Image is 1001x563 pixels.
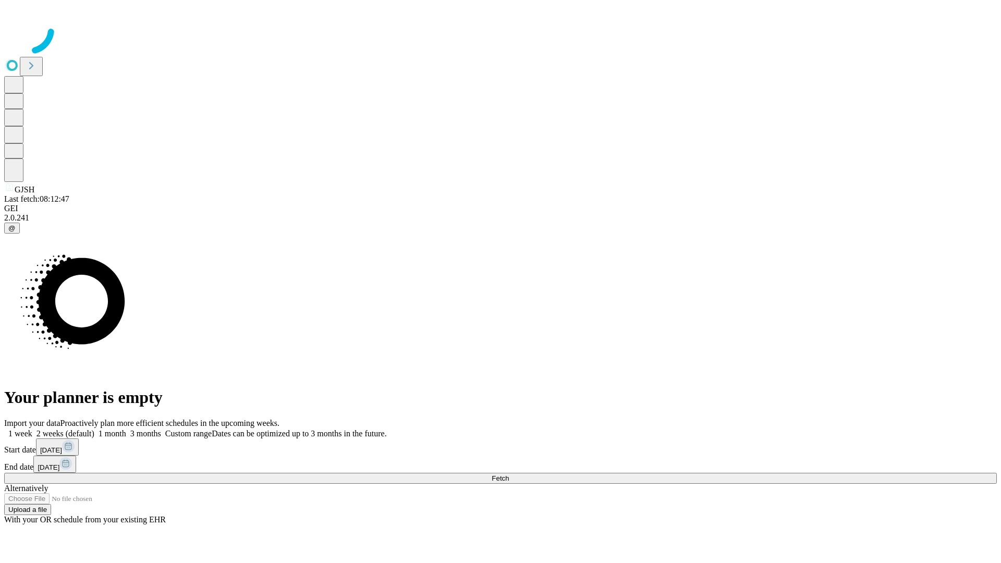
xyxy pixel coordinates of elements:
[4,223,20,234] button: @
[4,473,997,484] button: Fetch
[4,438,997,456] div: Start date
[4,213,997,223] div: 2.0.241
[4,194,69,203] span: Last fetch: 08:12:47
[36,438,79,456] button: [DATE]
[165,429,212,438] span: Custom range
[212,429,386,438] span: Dates can be optimized up to 3 months in the future.
[492,474,509,482] span: Fetch
[8,429,32,438] span: 1 week
[4,419,60,427] span: Import your data
[4,515,166,524] span: With your OR schedule from your existing EHR
[36,429,94,438] span: 2 weeks (default)
[38,463,59,471] span: [DATE]
[33,456,76,473] button: [DATE]
[4,204,997,213] div: GEI
[130,429,161,438] span: 3 months
[99,429,126,438] span: 1 month
[4,388,997,407] h1: Your planner is empty
[4,456,997,473] div: End date
[8,224,16,232] span: @
[4,504,51,515] button: Upload a file
[4,484,48,493] span: Alternatively
[60,419,279,427] span: Proactively plan more efficient schedules in the upcoming weeks.
[40,446,62,454] span: [DATE]
[15,185,34,194] span: GJSH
